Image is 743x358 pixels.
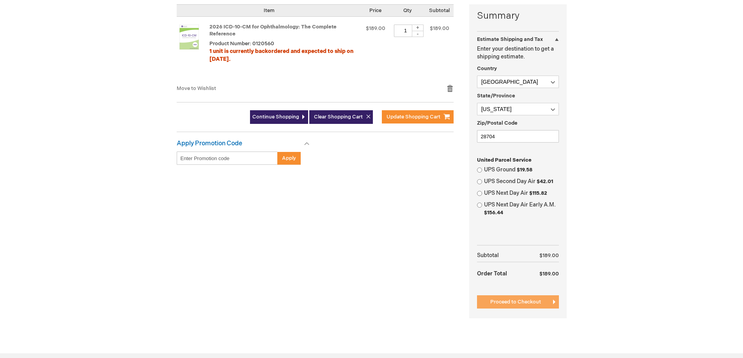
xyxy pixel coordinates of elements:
[477,157,532,163] span: United Parcel Service
[484,178,559,185] label: UPS Second Day Air
[539,271,559,277] span: $189.00
[403,7,412,14] span: Qty
[477,249,524,262] th: Subtotal
[477,295,559,309] button: Proceed to Checkout
[264,7,275,14] span: Item
[209,24,337,37] a: 2026 ICD-10-CM for Ophthalmology: The Complete Reference
[177,140,242,147] strong: Apply Promotion Code
[477,9,559,23] strong: Summary
[537,178,553,185] span: $42.01
[539,252,559,259] span: $189.00
[177,85,216,92] a: Move to Wishlist
[412,31,424,37] div: -
[177,25,209,77] a: 2026 ICD-10-CM for Ophthalmology: The Complete Reference
[477,65,497,72] span: Country
[394,25,417,37] input: Qty
[529,190,547,196] span: $115.82
[309,110,373,124] button: Clear Shopping Cart
[314,114,363,120] span: Clear Shopping Cart
[477,120,518,126] span: Zip/Postal Code
[177,152,278,165] input: Enter Promotion code
[477,266,507,280] strong: Order Total
[430,25,449,32] span: $189.00
[477,45,559,61] p: Enter your destination to get a shipping estimate.
[177,25,202,49] img: 2026 ICD-10-CM for Ophthalmology: The Complete Reference
[366,25,385,32] span: $189.00
[429,7,450,14] span: Subtotal
[477,36,543,42] strong: Estimate Shipping and Tax
[209,41,274,47] span: Product Number: 0120560
[277,152,301,165] button: Apply
[477,93,515,99] span: State/Province
[209,48,358,63] div: 1 unit is currently backordered and expected to ship on [DATE].
[382,110,454,123] button: Update Shopping Cart
[484,166,559,174] label: UPS Ground
[412,25,424,31] div: +
[369,7,381,14] span: Price
[250,110,308,124] a: Continue Shopping
[484,189,559,197] label: UPS Next Day Air
[387,114,440,120] span: Update Shopping Cart
[282,155,296,161] span: Apply
[252,114,299,120] span: Continue Shopping
[484,210,503,216] span: $156.44
[517,167,532,173] span: $19.58
[490,299,541,305] span: Proceed to Checkout
[484,201,559,217] label: UPS Next Day Air Early A.M.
